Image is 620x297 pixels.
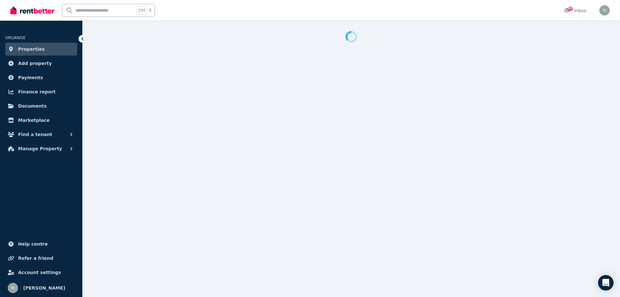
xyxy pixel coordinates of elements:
[599,5,610,16] img: Rajshekar Indela
[18,269,61,276] span: Account settings
[5,266,77,279] a: Account settings
[5,85,77,98] a: Finance report
[18,240,48,248] span: Help centre
[18,102,47,110] span: Documents
[598,275,614,291] div: Open Intercom Messenger
[5,252,77,265] a: Refer a friend
[18,145,62,153] span: Manage Property
[5,238,77,250] a: Help centre
[18,254,53,262] span: Refer a friend
[8,283,18,293] img: Rajshekar Indela
[564,7,586,14] div: Inbox
[18,45,45,53] span: Properties
[5,128,77,141] button: Find a tenant
[18,116,49,124] span: Marketplace
[5,71,77,84] a: Payments
[23,284,65,292] span: [PERSON_NAME]
[18,88,56,96] span: Finance report
[5,100,77,112] a: Documents
[5,43,77,56] a: Properties
[5,114,77,127] a: Marketplace
[5,36,26,40] span: ORGANISE
[18,131,52,138] span: Find a tenant
[10,5,54,15] img: RentBetter
[137,6,147,15] span: Ctrl
[5,57,77,70] a: Add property
[18,74,43,81] span: Payments
[18,59,52,67] span: Add property
[5,142,77,155] button: Manage Property
[568,7,573,11] span: 80
[149,8,151,13] span: k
